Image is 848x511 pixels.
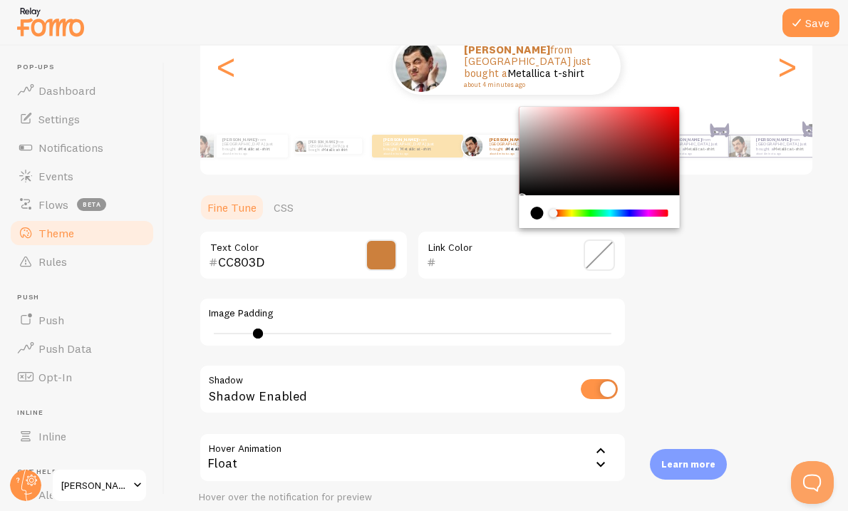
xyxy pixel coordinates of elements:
[531,207,544,220] div: current color is #000000
[778,15,795,118] div: Next slide
[684,146,715,152] a: Metallica t-shirt
[9,105,155,133] a: Settings
[38,429,66,443] span: Inline
[38,83,95,98] span: Dashboard
[507,146,537,152] a: Metallica t-shirt
[191,135,214,158] img: Fomo
[667,152,723,155] small: about 4 minutes ago
[38,370,72,384] span: Opt-In
[464,81,602,88] small: about 4 minutes ago
[199,193,265,222] a: Fine Tune
[728,135,750,157] img: Fomo
[265,193,302,222] a: CSS
[9,306,155,334] a: Push
[9,76,155,105] a: Dashboard
[490,152,545,155] small: about 4 minutes ago
[209,307,616,320] label: Image Padding
[9,219,155,247] a: Theme
[507,66,584,80] a: Metallica t-shirt
[38,197,68,212] span: Flows
[38,226,74,240] span: Theme
[661,458,715,471] p: Learn more
[756,137,790,143] strong: [PERSON_NAME]
[9,190,155,219] a: Flows beta
[756,137,813,155] p: from [GEOGRAPHIC_DATA] just bought a
[490,137,524,143] strong: [PERSON_NAME]
[17,293,155,302] span: Push
[650,449,727,480] div: Learn more
[791,461,834,504] iframe: Help Scout Beacon - Open
[17,63,155,72] span: Pop-ups
[15,4,86,40] img: fomo-relay-logo-orange.svg
[38,112,80,126] span: Settings
[61,477,129,494] span: [PERSON_NAME][DOMAIN_NAME]
[294,140,306,152] img: Fomo
[9,422,155,450] a: Inline
[199,433,626,482] div: Float
[239,146,270,152] a: Metallica t-shirt
[519,107,680,228] div: Chrome color picker
[17,468,155,477] span: Get Help
[51,468,148,502] a: [PERSON_NAME][DOMAIN_NAME]
[490,137,547,155] p: from [GEOGRAPHIC_DATA] just bought a
[217,15,234,118] div: Previous slide
[756,152,812,155] small: about 4 minutes ago
[77,198,106,211] span: beta
[462,135,482,156] img: Fomo
[9,363,155,391] a: Opt-In
[9,133,155,162] a: Notifications
[464,44,606,88] p: from [GEOGRAPHIC_DATA] just bought a
[773,146,804,152] a: Metallica t-shirt
[38,341,92,356] span: Push Data
[667,137,701,143] strong: [PERSON_NAME]
[222,137,257,143] strong: [PERSON_NAME]
[222,137,282,155] p: from [GEOGRAPHIC_DATA] just bought a
[17,408,155,418] span: Inline
[222,152,281,155] small: about 4 minutes ago
[38,254,67,269] span: Rules
[38,169,73,183] span: Events
[38,313,64,327] span: Push
[395,41,447,92] img: Fomo
[464,43,550,56] strong: [PERSON_NAME]
[199,364,626,416] div: Shadow Enabled
[9,162,155,190] a: Events
[667,137,724,155] p: from [GEOGRAPHIC_DATA] just bought a
[9,334,155,363] a: Push Data
[199,491,626,504] div: Hover over the notification for preview
[9,247,155,276] a: Rules
[38,140,103,155] span: Notifications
